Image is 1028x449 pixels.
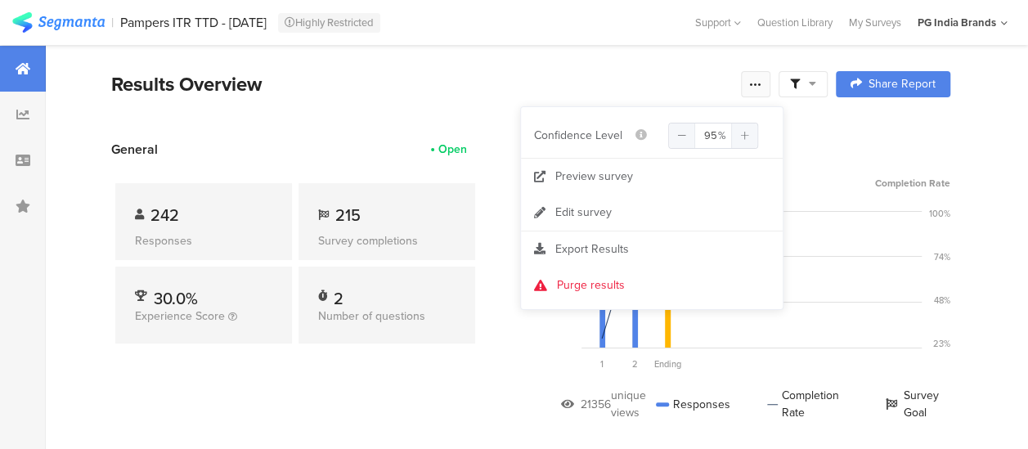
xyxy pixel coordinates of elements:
div: Completion Rate [767,387,849,421]
div: Results Overview [111,70,733,99]
span: Completion Rate [875,176,950,191]
input: Confidence Level [668,123,758,149]
div: 74% [934,250,950,263]
div: Edit survey [555,204,612,221]
span: Export Results [555,240,629,258]
a: Preview survey [521,159,783,195]
a: Question Library [749,15,841,30]
span: Experience Score [135,308,225,325]
div: Responses [135,232,272,249]
div: 21356 [581,396,611,413]
span: Share Report [869,79,936,90]
div: 48% [934,294,950,307]
span: Confidence Level [534,127,622,144]
div: 2 [334,286,343,303]
div: Open [438,141,467,158]
div: Responses [656,387,730,421]
span: Number of questions [318,308,425,325]
span: 215 [335,203,361,227]
div: 23% [933,337,950,350]
div: Ending [651,357,684,370]
div: Preview survey [555,168,633,185]
div: PG India Brands [918,15,996,30]
span: 1 [600,357,604,370]
div: Support [695,10,741,35]
a: My Surveys [841,15,909,30]
div: 100% [929,207,950,220]
span: % [718,128,726,143]
img: segmanta logo [12,12,105,33]
div: Highly Restricted [278,13,380,33]
span: 30.0% [154,286,198,311]
div: Survey completions [318,232,456,249]
a: Edit survey [521,195,783,231]
div: unique views [611,387,656,421]
div: | [111,13,114,32]
div: Pampers ITR TTD - [DATE] [120,15,267,30]
span: 242 [150,203,179,227]
div: Survey Goal [886,387,950,421]
div: Purge results [557,277,625,294]
span: 2 [632,357,638,370]
span: General [111,140,158,159]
